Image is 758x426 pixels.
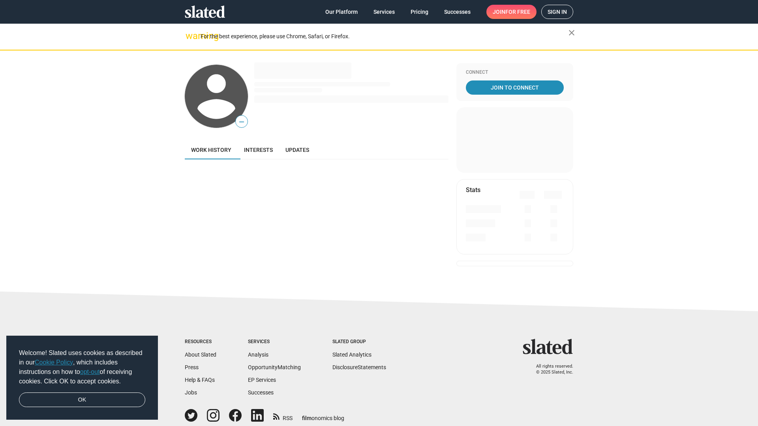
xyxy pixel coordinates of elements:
[493,5,530,19] span: Join
[332,364,386,370] a: DisclosureStatements
[367,5,401,19] a: Services
[332,351,371,358] a: Slated Analytics
[19,348,145,386] span: Welcome! Slated uses cookies as described in our , which includes instructions on how to of recei...
[19,392,145,407] a: dismiss cookie message
[467,80,562,95] span: Join To Connect
[528,364,573,375] p: All rights reserved. © 2025 Slated, Inc.
[191,147,231,153] span: Work history
[80,368,100,375] a: opt-out
[302,415,311,421] span: film
[201,31,568,42] div: For the best experience, please use Chrome, Safari, or Firefox.
[6,336,158,420] div: cookieconsent
[373,5,395,19] span: Services
[541,5,573,19] a: Sign in
[279,140,315,159] a: Updates
[185,364,199,370] a: Press
[567,28,576,37] mat-icon: close
[248,351,268,358] a: Analysis
[236,117,248,127] span: —
[285,147,309,153] span: Updates
[248,364,301,370] a: OpportunityMatching
[466,186,480,194] mat-card-title: Stats
[404,5,435,19] a: Pricing
[548,5,567,19] span: Sign in
[466,69,564,76] div: Connect
[248,389,274,396] a: Successes
[244,147,273,153] span: Interests
[505,5,530,19] span: for free
[466,80,564,95] a: Join To Connect
[273,410,293,422] a: RSS
[238,140,279,159] a: Interests
[185,389,197,396] a: Jobs
[486,5,537,19] a: Joinfor free
[444,5,471,19] span: Successes
[332,339,386,345] div: Slated Group
[248,339,301,345] div: Services
[302,408,344,422] a: filmonomics blog
[411,5,428,19] span: Pricing
[185,339,216,345] div: Resources
[185,140,238,159] a: Work history
[35,359,73,366] a: Cookie Policy
[185,351,216,358] a: About Slated
[248,377,276,383] a: EP Services
[325,5,358,19] span: Our Platform
[438,5,477,19] a: Successes
[186,31,195,41] mat-icon: warning
[185,377,215,383] a: Help & FAQs
[319,5,364,19] a: Our Platform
